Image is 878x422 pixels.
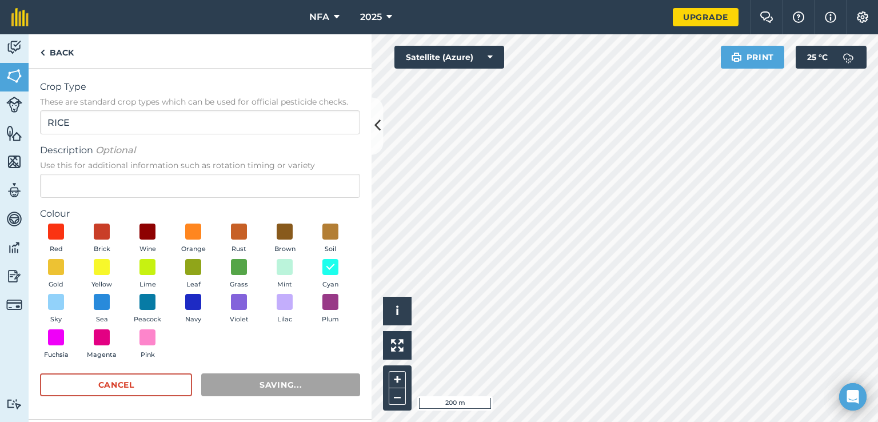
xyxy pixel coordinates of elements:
span: Lime [139,280,156,290]
label: Colour [40,207,360,221]
span: Use this for additional information such as rotation timing or variety [40,160,360,171]
img: svg+xml;base64,PHN2ZyB4bWxucz0iaHR0cDovL3d3dy53My5vcmcvMjAwMC9zdmciIHdpZHRoPSIxNyIgaGVpZ2h0PSIxNy... [825,10,836,24]
span: Crop Type [40,80,360,94]
span: Soil [325,244,336,254]
button: Pink [131,329,163,360]
span: Brick [94,244,110,254]
button: Navy [177,294,209,325]
img: fieldmargin Logo [11,8,29,26]
button: + [389,371,406,388]
a: Back [29,34,85,68]
button: Sea [86,294,118,325]
img: svg+xml;base64,PD94bWwgdmVyc2lvbj0iMS4wIiBlbmNvZGluZz0idXRmLTgiPz4KPCEtLSBHZW5lcmF0b3I6IEFkb2JlIE... [6,239,22,256]
button: Rust [223,224,255,254]
span: Red [50,244,63,254]
span: Sea [96,314,108,325]
span: Orange [181,244,206,254]
button: Satellite (Azure) [394,46,504,69]
button: Lilac [269,294,301,325]
img: svg+xml;base64,PHN2ZyB4bWxucz0iaHR0cDovL3d3dy53My5vcmcvMjAwMC9zdmciIHdpZHRoPSI1NiIgaGVpZ2h0PSI2MC... [6,153,22,170]
button: Brown [269,224,301,254]
span: Leaf [186,280,201,290]
button: Lime [131,259,163,290]
button: Cyan [314,259,346,290]
img: svg+xml;base64,PD94bWwgdmVyc2lvbj0iMS4wIiBlbmNvZGluZz0idXRmLTgiPz4KPCEtLSBHZW5lcmF0b3I6IEFkb2JlIE... [6,97,22,113]
button: Plum [314,294,346,325]
span: Rust [232,244,246,254]
button: Cancel [40,373,192,396]
span: Magenta [87,350,117,360]
span: Lilac [277,314,292,325]
button: Orange [177,224,209,254]
button: Brick [86,224,118,254]
button: Fuchsia [40,329,72,360]
span: Navy [185,314,201,325]
span: Yellow [91,280,112,290]
span: Violet [230,314,249,325]
button: 25 °C [796,46,867,69]
img: svg+xml;base64,PHN2ZyB4bWxucz0iaHR0cDovL3d3dy53My5vcmcvMjAwMC9zdmciIHdpZHRoPSI5IiBoZWlnaHQ9IjI0Ii... [40,46,45,59]
button: Leaf [177,259,209,290]
span: 25 ° C [807,46,828,69]
button: Print [721,46,785,69]
span: Wine [139,244,156,254]
img: svg+xml;base64,PHN2ZyB4bWxucz0iaHR0cDovL3d3dy53My5vcmcvMjAwMC9zdmciIHdpZHRoPSIxOCIgaGVpZ2h0PSIyNC... [325,260,336,274]
button: Sky [40,294,72,325]
img: A question mark icon [792,11,805,23]
span: Peacock [134,314,161,325]
button: Wine [131,224,163,254]
span: Pink [141,350,155,360]
span: NFA [309,10,329,24]
input: Start typing to search for crop type [40,110,360,134]
span: Grass [230,280,248,290]
button: i [383,297,412,325]
span: Gold [49,280,63,290]
span: Description [40,144,360,157]
img: svg+xml;base64,PD94bWwgdmVyc2lvbj0iMS4wIiBlbmNvZGluZz0idXRmLTgiPz4KPCEtLSBHZW5lcmF0b3I6IEFkb2JlIE... [6,182,22,199]
img: Two speech bubbles overlapping with the left bubble in the forefront [760,11,773,23]
img: svg+xml;base64,PHN2ZyB4bWxucz0iaHR0cDovL3d3dy53My5vcmcvMjAwMC9zdmciIHdpZHRoPSIxOSIgaGVpZ2h0PSIyNC... [731,50,742,64]
button: Magenta [86,329,118,360]
img: svg+xml;base64,PD94bWwgdmVyc2lvbj0iMS4wIiBlbmNvZGluZz0idXRmLTgiPz4KPCEtLSBHZW5lcmF0b3I6IEFkb2JlIE... [6,268,22,285]
span: These are standard crop types which can be used for official pesticide checks. [40,96,360,108]
button: Gold [40,259,72,290]
img: svg+xml;base64,PD94bWwgdmVyc2lvbj0iMS4wIiBlbmNvZGluZz0idXRmLTgiPz4KPCEtLSBHZW5lcmF0b3I6IEFkb2JlIE... [837,46,860,69]
img: svg+xml;base64,PD94bWwgdmVyc2lvbj0iMS4wIiBlbmNvZGluZz0idXRmLTgiPz4KPCEtLSBHZW5lcmF0b3I6IEFkb2JlIE... [6,399,22,409]
a: Upgrade [673,8,739,26]
span: Brown [274,244,296,254]
button: – [389,388,406,405]
span: i [396,304,399,318]
img: svg+xml;base64,PHN2ZyB4bWxucz0iaHR0cDovL3d3dy53My5vcmcvMjAwMC9zdmciIHdpZHRoPSI1NiIgaGVpZ2h0PSI2MC... [6,125,22,142]
button: Soil [314,224,346,254]
span: Mint [277,280,292,290]
img: A cog icon [856,11,869,23]
img: Four arrows, one pointing top left, one top right, one bottom right and the last bottom left [391,339,404,352]
img: svg+xml;base64,PHN2ZyB4bWxucz0iaHR0cDovL3d3dy53My5vcmcvMjAwMC9zdmciIHdpZHRoPSI1NiIgaGVpZ2h0PSI2MC... [6,67,22,85]
button: Peacock [131,294,163,325]
img: svg+xml;base64,PD94bWwgdmVyc2lvbj0iMS4wIiBlbmNvZGluZz0idXRmLTgiPz4KPCEtLSBHZW5lcmF0b3I6IEFkb2JlIE... [6,297,22,313]
button: Saving... [201,373,360,396]
img: svg+xml;base64,PD94bWwgdmVyc2lvbj0iMS4wIiBlbmNvZGluZz0idXRmLTgiPz4KPCEtLSBHZW5lcmF0b3I6IEFkb2JlIE... [6,210,22,228]
button: Yellow [86,259,118,290]
span: 2025 [360,10,382,24]
span: Fuchsia [44,350,69,360]
button: Mint [269,259,301,290]
div: Open Intercom Messenger [839,383,867,411]
img: svg+xml;base64,PD94bWwgdmVyc2lvbj0iMS4wIiBlbmNvZGluZz0idXRmLTgiPz4KPCEtLSBHZW5lcmF0b3I6IEFkb2JlIE... [6,39,22,56]
em: Optional [95,145,135,156]
span: Cyan [322,280,338,290]
span: Sky [50,314,62,325]
span: Plum [322,314,339,325]
button: Grass [223,259,255,290]
button: Red [40,224,72,254]
button: Violet [223,294,255,325]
